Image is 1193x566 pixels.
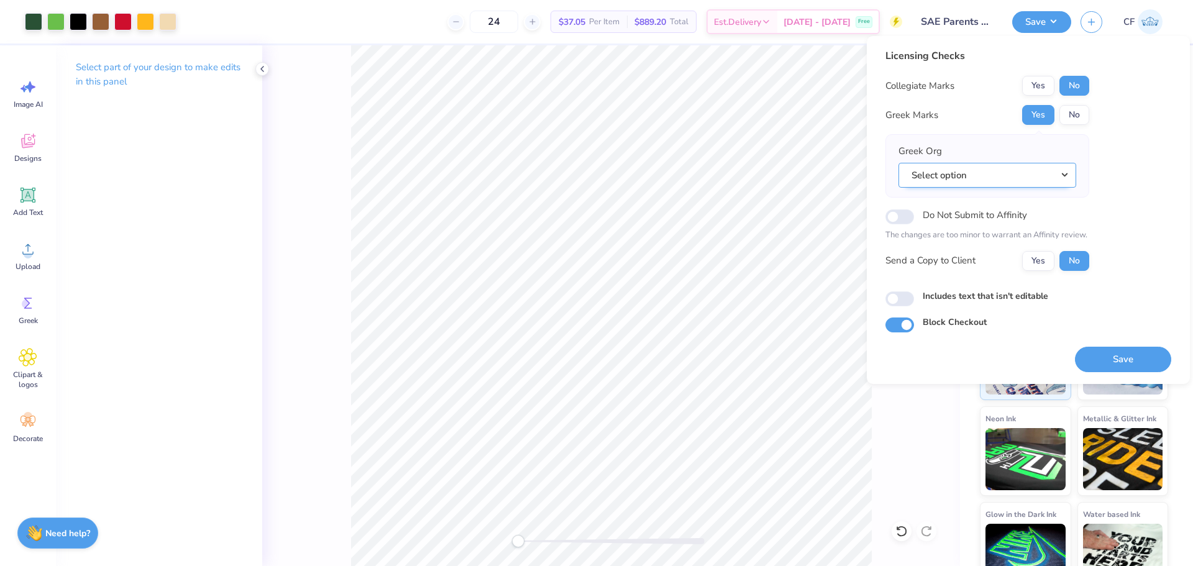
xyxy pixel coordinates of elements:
[1075,347,1171,372] button: Save
[16,262,40,272] span: Upload
[885,229,1089,242] p: The changes are too minor to warrant an Affinity review.
[45,527,90,539] strong: Need help?
[1059,105,1089,125] button: No
[985,428,1066,490] img: Neon Ink
[13,434,43,444] span: Decorate
[7,370,48,390] span: Clipart & logos
[923,207,1027,223] label: Do Not Submit to Affinity
[858,17,870,26] span: Free
[1083,428,1163,490] img: Metallic & Glitter Ink
[1012,11,1071,33] button: Save
[898,163,1076,188] button: Select option
[1022,76,1054,96] button: Yes
[1022,251,1054,271] button: Yes
[898,144,942,158] label: Greek Org
[1138,9,1163,34] img: Cholo Fernandez
[589,16,619,29] span: Per Item
[1059,251,1089,271] button: No
[19,316,38,326] span: Greek
[470,11,518,33] input: – –
[1083,412,1156,425] span: Metallic & Glitter Ink
[885,48,1089,63] div: Licensing Checks
[714,16,761,29] span: Est. Delivery
[985,508,1056,521] span: Glow in the Dark Ink
[670,16,688,29] span: Total
[923,316,987,329] label: Block Checkout
[1022,105,1054,125] button: Yes
[912,9,1003,34] input: Untitled Design
[559,16,585,29] span: $37.05
[923,290,1048,303] label: Includes text that isn't editable
[512,535,524,547] div: Accessibility label
[985,412,1016,425] span: Neon Ink
[885,79,954,93] div: Collegiate Marks
[1083,508,1140,521] span: Water based Ink
[784,16,851,29] span: [DATE] - [DATE]
[76,60,242,89] p: Select part of your design to make edits in this panel
[1059,76,1089,96] button: No
[1123,15,1135,29] span: CF
[13,208,43,217] span: Add Text
[885,253,976,268] div: Send a Copy to Client
[885,108,938,122] div: Greek Marks
[14,153,42,163] span: Designs
[14,99,43,109] span: Image AI
[634,16,666,29] span: $889.20
[1118,9,1168,34] a: CF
